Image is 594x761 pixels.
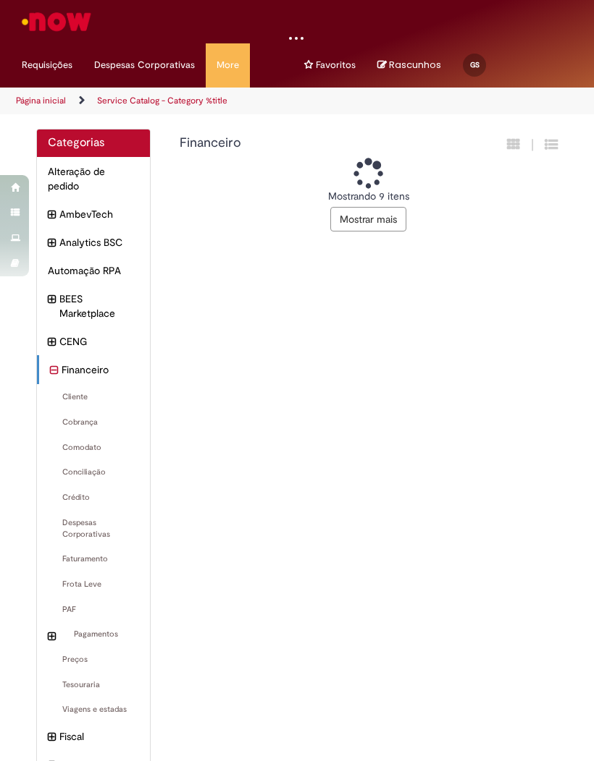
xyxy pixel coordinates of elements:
i: expandir categoria AmbevTech [48,207,56,223]
a: GS [452,43,501,72]
a: More : 4 [206,43,250,87]
ul: Menu Cabeçalho [83,43,206,88]
div: expandir categoria Fiscal Fiscal [37,722,150,751]
span: Faturamento [48,553,139,565]
div: expandir categoria CENG CENG [37,327,150,356]
span: Automação RPA [48,263,139,278]
span: Analytics BSC [59,235,139,250]
span: | [531,137,534,153]
span: Conciliação [48,467,139,478]
span: Frota Leve [48,579,139,590]
span: GS [470,60,480,69]
span: Despesas Corporativas [48,517,139,540]
div: recolher categoria Financeiro Financeiro [37,355,150,384]
div: Alteração de pedido [37,157,150,200]
i: Exibição em cartão [507,137,520,151]
ul: Menu Cabeçalho [206,43,250,88]
span: Alteração de pedido [48,164,139,193]
div: expandir categoria Analytics BSC Analytics BSC [37,228,150,257]
div: Comodato [37,435,150,461]
span: BEES Marketplace [59,292,139,320]
span: Requisições [22,58,72,72]
span: Tesouraria [48,679,139,691]
span: Comodato [48,442,139,454]
div: expandir categoria AmbevTech AmbevTech [37,200,150,229]
ul: Menu Cabeçalho [293,43,367,88]
div: Mostrando 9 itens [180,189,559,203]
button: Mostrar mais [330,207,406,231]
span: Viagens e estadas [48,704,139,715]
span: Cliente [48,391,139,403]
span: Rascunhos [389,58,441,72]
a: Requisições : 0 [11,43,83,87]
span: Favoritos [316,58,356,72]
div: Cliente [37,384,150,410]
div: Cobrança [37,409,150,435]
ul: Menu Cabeçalho [11,43,83,88]
span: Cobrança [48,417,139,428]
i: expandir categoria Fiscal [48,729,56,745]
ul: Menu Cabeçalho [250,43,272,88]
div: Frota Leve [37,571,150,598]
ul: Financeiro subcategorias [37,384,150,723]
img: ServiceNow [20,7,94,36]
h2: Categorias [48,137,139,150]
span: Despesas Corporativas [94,58,195,72]
span: Fiscal [59,729,139,744]
h1: {"description":null,"title":"Financeiro"} Categoria [180,136,458,150]
span: Crédito [48,492,139,503]
div: expandir categoria Pagamentos Pagamentos [37,621,150,647]
i: recolher categoria Financeiro [50,362,58,378]
div: Automação RPA [37,256,150,285]
div: Conciliação [37,459,150,485]
span: PAF [48,604,139,616]
ul: Menu Cabeçalho [272,43,293,88]
a: Favoritos : 0 [293,43,367,87]
div: Tesouraria [37,672,150,698]
div: Faturamento [37,546,150,572]
span: CENG [59,334,139,349]
i: expandir categoria Analytics BSC [48,235,56,251]
i: expandir categoria CENG [48,334,56,350]
i: expandir categoria Pagamentos [48,629,56,645]
span: Pagamentos [59,629,139,640]
div: Viagens e estadas [37,697,150,723]
span: More [217,58,239,72]
i: expandir categoria BEES Marketplace [48,292,56,307]
a: Página inicial [16,95,66,106]
div: PAF [37,597,150,623]
div: expandir categoria BEES Marketplace BEES Marketplace [37,284,150,328]
div: Preços [37,647,150,673]
a: No momento, sua lista de rascunhos tem 0 Itens [377,58,441,72]
div: Crédito [37,485,150,511]
span: Financeiro [62,362,139,377]
ul: Trilhas de página [11,88,286,114]
span: Preços [48,654,139,666]
div: Despesas Corporativas [37,510,150,547]
a: Service Catalog - Category %title [97,95,227,106]
span: AmbevTech [59,207,139,221]
i: Exibição de grade [545,137,558,151]
a: Despesas Corporativas : [83,43,206,87]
